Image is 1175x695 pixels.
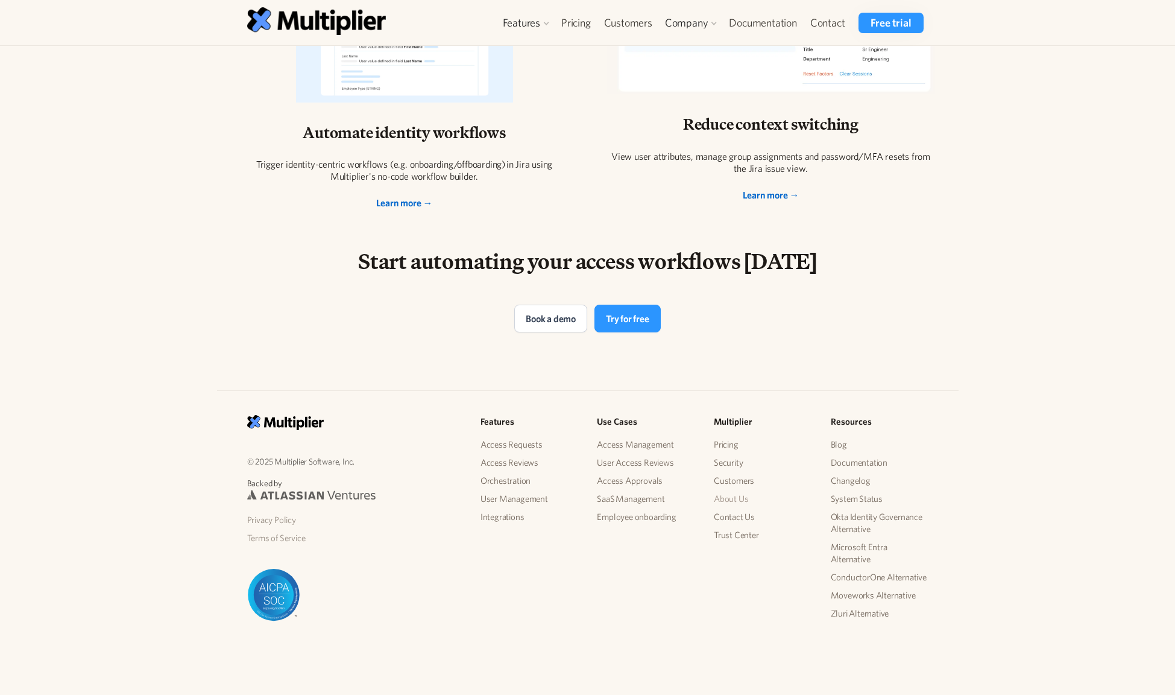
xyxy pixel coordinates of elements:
p: Backed by [247,477,461,490]
p: © 2025 Multiplier Software, Inc. [247,454,461,468]
a: About Us [714,490,811,508]
a: Access Requests [480,436,578,454]
h5: Multiplier [714,415,811,429]
a: Blog [831,436,928,454]
a: Documentation [722,13,803,33]
a: Terms of Service [247,529,461,547]
a: Learn more → [376,197,433,209]
div: Try for free [606,311,649,326]
div: Features [503,16,540,30]
h5: Use Cases [597,415,695,429]
a: Trust Center [714,526,811,544]
a: Changelog [831,472,928,490]
a: Contact Us [714,508,811,526]
a: Learn more → [743,189,799,201]
a: Integrations [480,508,578,526]
a: Privacy Policy [247,511,461,529]
a: Security [714,454,811,472]
div: Company [665,16,708,30]
h2: Start automating your access workflows [DATE] [356,247,819,276]
a: Access Reviews [480,454,578,472]
a: Microsoft Entra Alternative [831,538,928,568]
div: Features [497,13,555,33]
a: SaaS Management [597,490,695,508]
a: Try for free [594,305,661,332]
div: Book a demo [526,311,576,326]
h3: Automate identity workflows [303,122,506,144]
h5: Resources [831,415,928,429]
a: Customers [714,472,811,490]
a: Zluri Alternative [831,605,928,623]
div: View user attributes, manage group assignments and password/MFA resets from the Jira issue view. [607,150,935,174]
h5: Features [480,415,578,429]
a: Orchestration [480,472,578,490]
a: Free trial [858,13,923,33]
a: Book a demo [514,305,587,332]
div: Trigger identity-centric workflows (e.g. onboarding/offboarding) in Jira using Multiplier's no-co... [241,158,569,182]
a: User Access Reviews [597,454,695,472]
a: Access Management [597,436,695,454]
a: User Management [480,490,578,508]
a: Documentation [831,454,928,472]
h3: Reduce context switching [683,113,858,135]
a: Okta Identity Governance Alternative [831,508,928,538]
a: ConductorOne Alternative [831,568,928,586]
a: Pricing [555,13,597,33]
a: Customers [597,13,659,33]
a: Employee onboarding [597,508,695,526]
div: Company [659,13,723,33]
a: Contact [804,13,852,33]
a: System Status [831,490,928,508]
a: Access Approvals [597,472,695,490]
a: Moveworks Alternative [831,586,928,605]
a: Pricing [714,436,811,454]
